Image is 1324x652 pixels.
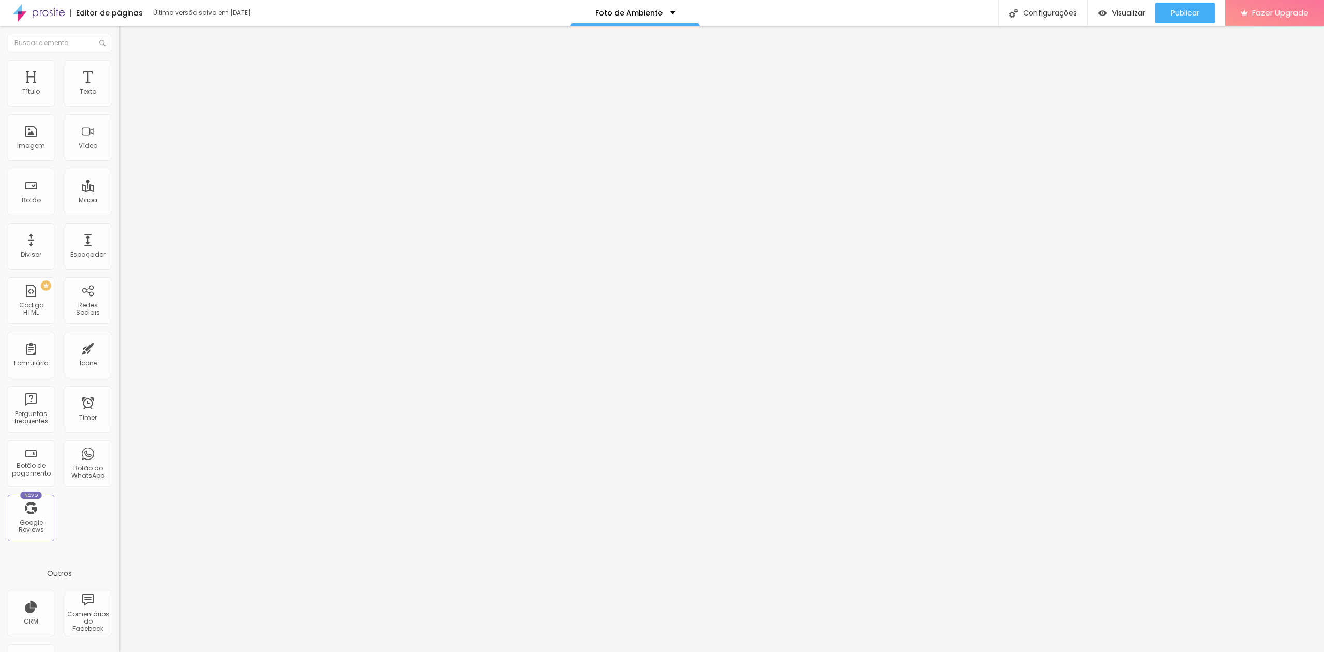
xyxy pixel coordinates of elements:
img: view-1.svg [1098,9,1107,18]
div: Espaçador [70,251,106,258]
img: Icone [99,40,106,46]
div: Vídeo [79,142,97,150]
div: Ícone [79,360,97,367]
div: Título [22,88,40,95]
img: Icone [1009,9,1018,18]
div: CRM [24,618,38,625]
iframe: Editor [119,26,1324,652]
div: Divisor [21,251,41,258]
p: Foto de Ambiente [595,9,663,17]
span: Visualizar [1112,9,1145,17]
button: Visualizar [1088,3,1155,23]
div: Editor de páginas [70,9,143,17]
button: Publicar [1155,3,1215,23]
div: Timer [79,414,97,421]
input: Buscar elemento [8,34,111,52]
div: Formulário [14,360,48,367]
span: Publicar [1171,9,1199,17]
div: Imagem [17,142,45,150]
div: Comentários do Facebook [67,611,108,633]
div: Perguntas frequentes [10,410,51,425]
div: Botão [22,197,41,204]
div: Google Reviews [10,519,51,534]
div: Última versão salva em [DATE] [153,10,272,16]
span: Fazer Upgrade [1252,8,1308,17]
div: Botão de pagamento [10,462,51,477]
div: Código HTML [10,302,51,317]
div: Texto [80,88,96,95]
div: Redes Sociais [67,302,108,317]
div: Mapa [79,197,97,204]
div: Botão do WhatsApp [67,465,108,480]
div: Novo [20,492,42,499]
